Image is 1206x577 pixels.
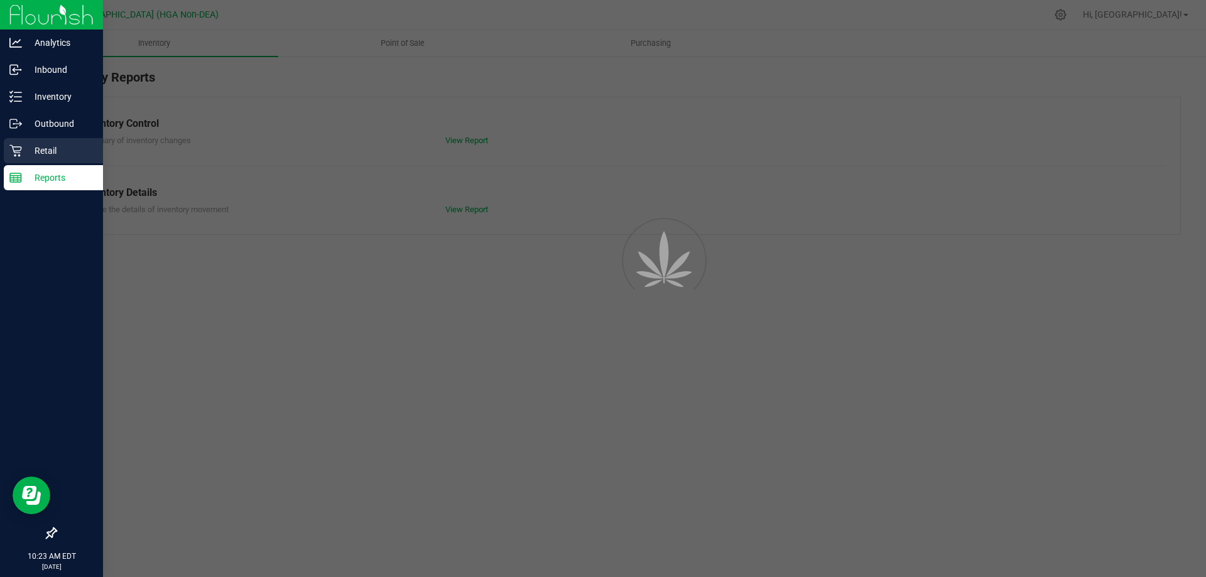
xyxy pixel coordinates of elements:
[22,35,97,50] p: Analytics
[22,116,97,131] p: Outbound
[22,143,97,158] p: Retail
[9,171,22,184] inline-svg: Reports
[22,89,97,104] p: Inventory
[9,117,22,130] inline-svg: Outbound
[9,36,22,49] inline-svg: Analytics
[9,144,22,157] inline-svg: Retail
[22,62,97,77] p: Inbound
[13,477,50,514] iframe: Resource center
[6,551,97,562] p: 10:23 AM EDT
[22,170,97,185] p: Reports
[9,63,22,76] inline-svg: Inbound
[6,562,97,571] p: [DATE]
[9,90,22,103] inline-svg: Inventory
